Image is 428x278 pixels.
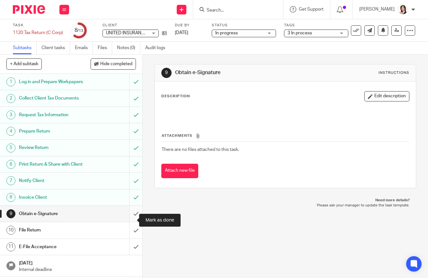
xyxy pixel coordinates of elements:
div: 10 [6,226,15,235]
a: Subtasks [13,42,37,54]
div: 5 [6,143,15,152]
button: + Add subtask [6,58,42,69]
h1: E-File Acceptance [19,242,88,252]
a: Emails [75,42,93,54]
label: Due by [175,23,204,28]
span: Hide completed [100,62,132,67]
span: In progress [215,31,238,35]
button: Attach new file [161,164,198,178]
div: 1120 Tax Return (C Corp) [13,30,63,36]
h1: Log in and Prepare Workpapers [19,77,88,87]
button: Edit description [364,91,409,101]
div: 9 [161,68,172,78]
p: Please ask your manager to update the task template. [161,203,410,208]
h1: Prepare Return [19,126,88,136]
span: [DATE] [175,30,188,35]
span: Get Support [299,7,324,12]
span: There are no files attached to this task. [162,147,239,152]
img: Pixie [13,5,45,14]
h1: Obtain e-Signature [19,209,88,219]
p: Need more details? [161,198,410,203]
div: 1 [6,77,15,86]
a: Client tasks [41,42,70,54]
p: Description [161,94,190,99]
div: 8 [75,27,83,34]
span: UNITED INSURANCE BROKERS INC [106,31,177,35]
input: Search [206,8,264,13]
button: Hide completed [91,58,136,69]
a: Files [98,42,112,54]
label: Tags [284,23,348,28]
div: 8 [6,193,15,202]
h1: Invoice Client [19,193,88,202]
h1: Review Return [19,143,88,152]
span: Attachments [162,134,192,137]
div: 2 [6,94,15,103]
div: 4 [6,127,15,136]
p: [PERSON_NAME] [359,6,395,13]
h1: Notify Client [19,176,88,186]
h1: Print Return & Share with Client [19,160,88,169]
h1: Request Tax Information [19,110,88,120]
small: /13 [77,29,83,32]
h1: Obtain e-Signature [175,69,299,76]
div: Instructions [379,70,409,75]
div: 11 [6,242,15,251]
img: BW%20Website%203%20-%20square.jpg [398,4,408,15]
label: Task [13,23,63,28]
label: Status [212,23,276,28]
h1: [DATE] [19,258,136,266]
div: 7 [6,176,15,185]
a: Notes (0) [117,42,140,54]
a: Audit logs [145,42,170,54]
h1: File Return [19,225,88,235]
span: 3 In process [288,31,312,35]
p: Internal deadline [19,266,136,273]
div: 6 [6,160,15,169]
label: Client [103,23,167,28]
div: 9 [6,209,15,218]
div: 3 [6,110,15,119]
h1: Collect Client Tax Documents [19,93,88,103]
